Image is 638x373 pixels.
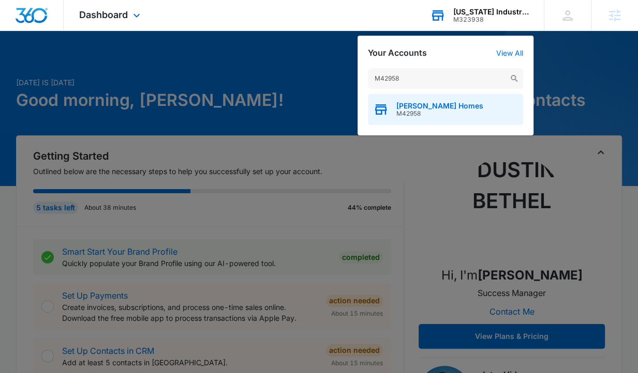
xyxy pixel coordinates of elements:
span: [PERSON_NAME] Homes [396,102,483,110]
span: M42958 [396,110,483,117]
h2: Your Accounts [368,48,427,58]
input: Search Accounts [368,68,523,89]
a: View All [496,49,523,57]
span: Dashboard [79,9,128,20]
div: account id [453,16,529,23]
div: account name [453,8,529,16]
button: [PERSON_NAME] HomesM42958 [368,94,523,125]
